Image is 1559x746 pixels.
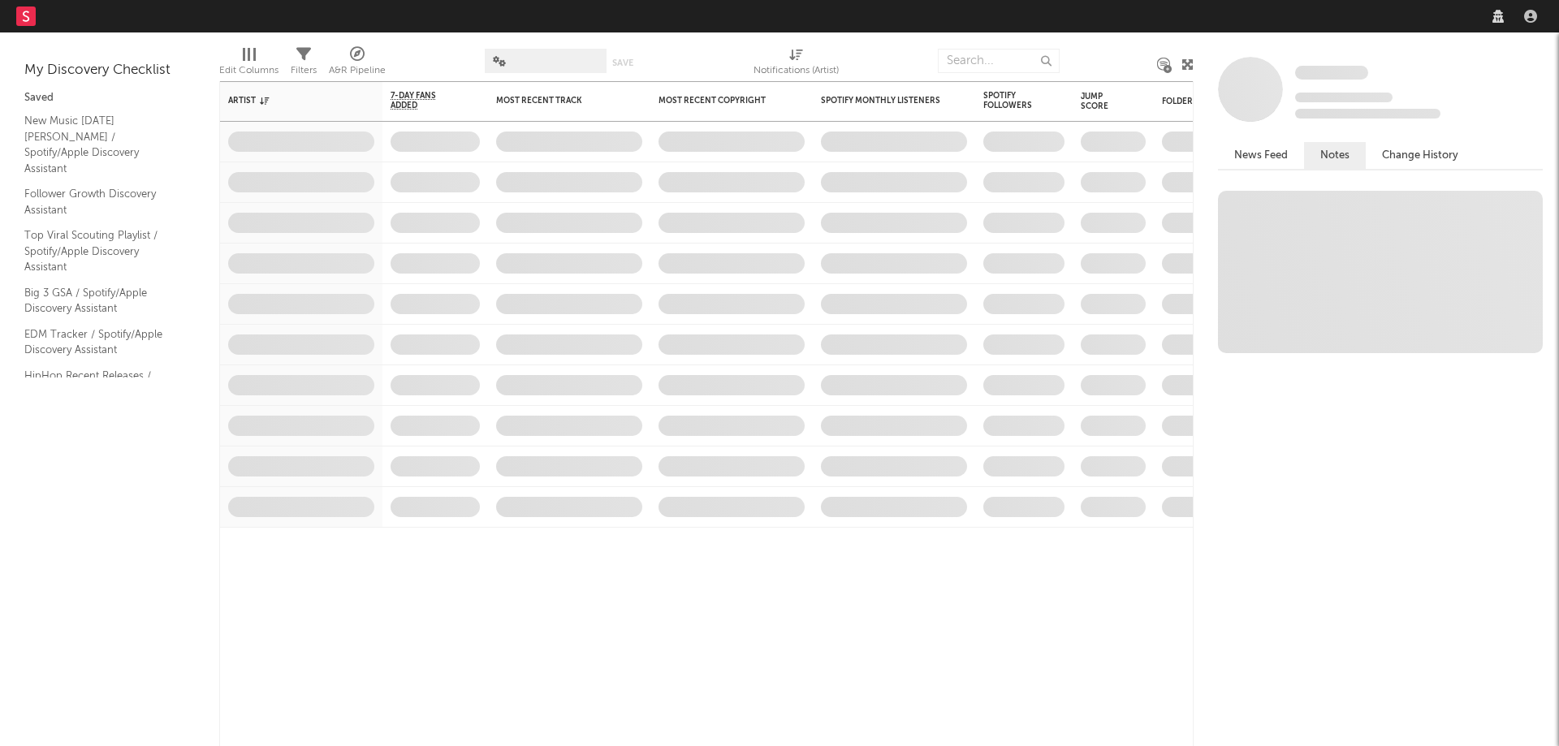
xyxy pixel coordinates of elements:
button: Save [612,58,633,67]
button: Notes [1304,142,1366,169]
div: A&R Pipeline [329,41,386,88]
div: Saved [24,88,195,108]
a: Top Viral Scouting Playlist / Spotify/Apple Discovery Assistant [24,226,179,276]
input: Search... [938,49,1060,73]
div: A&R Pipeline [329,61,386,80]
button: Change History [1366,142,1475,169]
div: Artist [228,96,350,106]
a: Follower Growth Discovery Assistant [24,185,179,218]
a: Big 3 GSA / Spotify/Apple Discovery Assistant [24,284,179,317]
div: Spotify Followers [983,91,1040,110]
div: Edit Columns [219,41,279,88]
div: Filters [291,41,317,88]
a: Some Artist [1295,65,1368,81]
div: My Discovery Checklist [24,61,195,80]
div: Folders [1162,97,1284,106]
button: News Feed [1218,142,1304,169]
span: 0 fans last week [1295,109,1440,119]
div: Edit Columns [219,61,279,80]
div: Notifications (Artist) [754,41,839,88]
div: Notifications (Artist) [754,61,839,80]
div: Most Recent Track [496,96,618,106]
a: EDM Tracker / Spotify/Apple Discovery Assistant [24,326,179,359]
span: Tracking Since: [DATE] [1295,93,1393,102]
div: Filters [291,61,317,80]
a: New Music [DATE] [PERSON_NAME] / Spotify/Apple Discovery Assistant [24,112,179,177]
div: Jump Score [1081,92,1121,111]
span: Some Artist [1295,66,1368,80]
div: Spotify Monthly Listeners [821,96,943,106]
div: Most Recent Copyright [659,96,780,106]
span: 7-Day Fans Added [391,91,456,110]
a: HipHop Recent Releases / Spotify/Apple Discovery Assistant [24,367,179,416]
